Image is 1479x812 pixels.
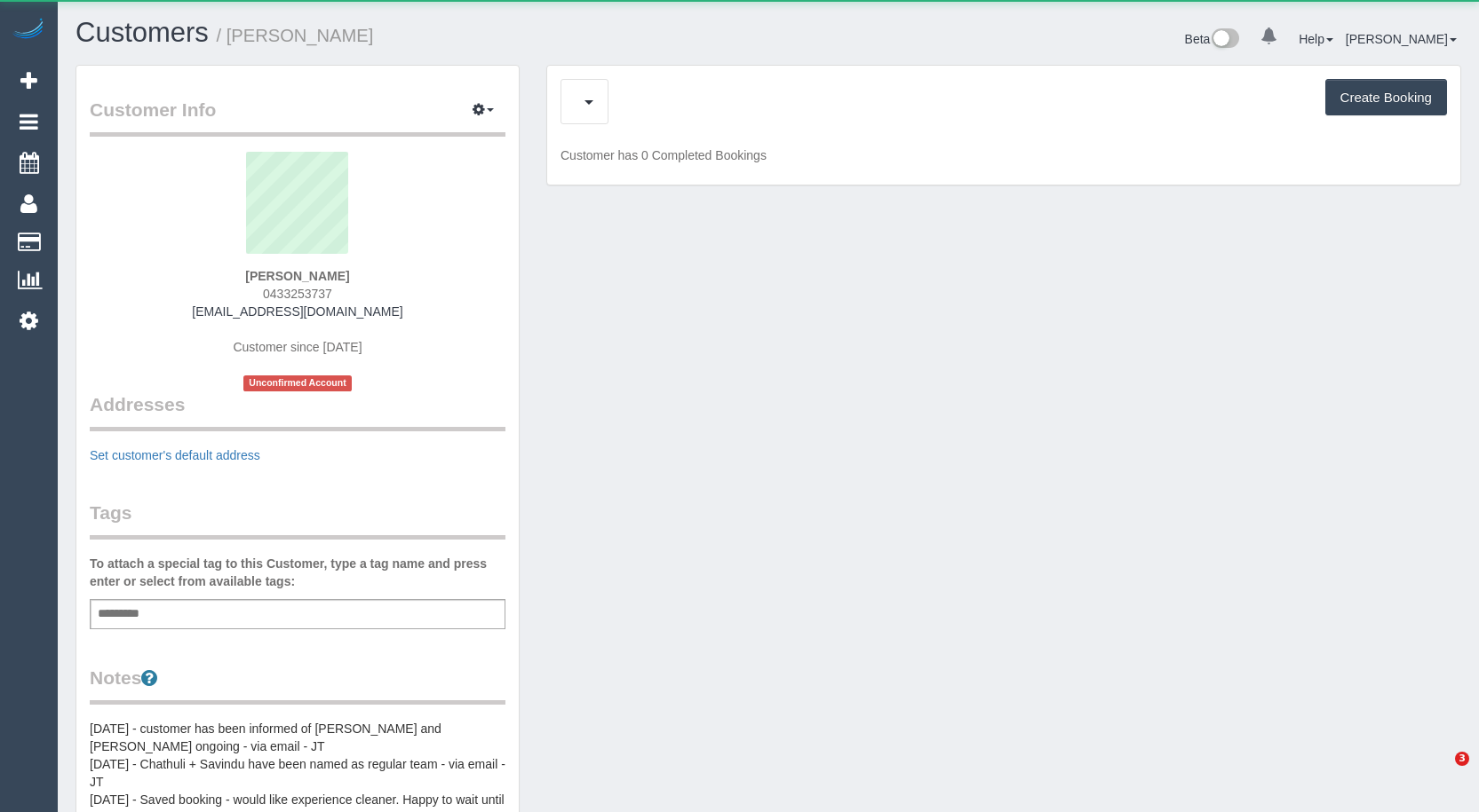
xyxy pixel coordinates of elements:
[76,17,209,48] a: Customers
[245,269,349,283] strong: [PERSON_NAME]
[11,18,46,43] img: Automaid Logo
[192,304,402,319] a: [EMAIL_ADDRESS][DOMAIN_NAME]
[217,26,374,45] small: / [PERSON_NAME]
[90,555,505,590] label: To attach a special tag to this Customer, type a tag name and press enter or select from availabl...
[1346,32,1457,46] a: [PERSON_NAME]
[90,665,505,705] legend: Notes
[1185,32,1240,46] a: Beta
[90,500,505,540] legend: Tags
[1325,79,1447,116] button: Create Booking
[90,97,505,137] legend: Customer Info
[561,146,1447,164] p: Customer has 0 Completed Bookings
[90,448,260,462] a: Set customer's default address
[243,375,352,390] span: Unconfirmed Account
[1299,32,1333,46] a: Help
[1419,752,1461,794] iframe: Intercom live chat
[233,340,362,354] span: Customer since [DATE]
[263,287,332,301] span: 0433253737
[1455,752,1469,766] span: 3
[1210,28,1239,51] img: New interface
